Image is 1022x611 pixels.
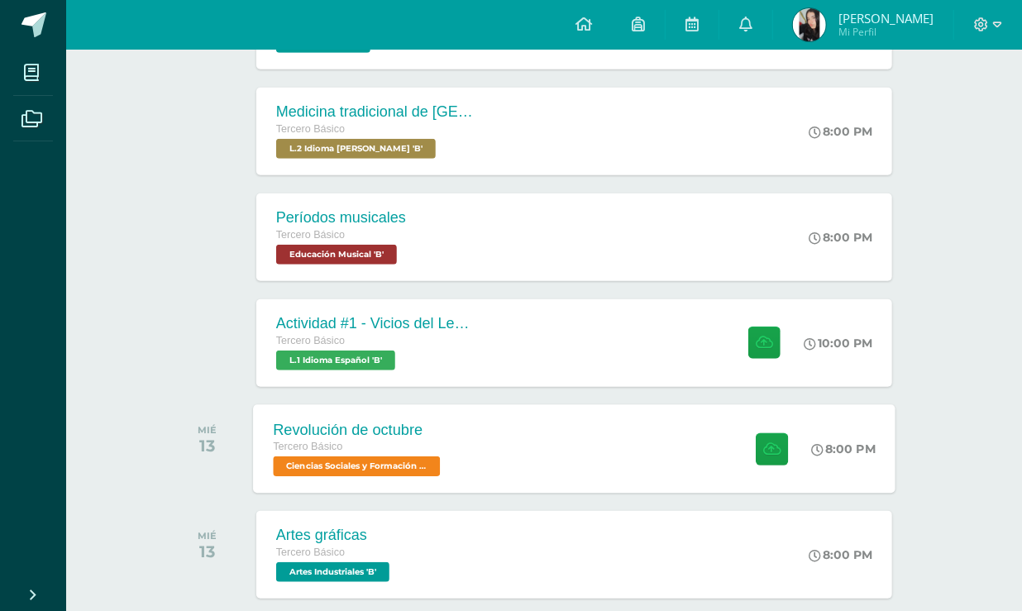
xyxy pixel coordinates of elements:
div: 10:00 PM [804,336,872,351]
div: Revolución de octubre [273,421,444,438]
span: L.2 Idioma Maya Kaqchikel 'B' [276,139,436,159]
span: Ciencias Sociales y Formación Ciudadana 'B' [273,456,440,476]
span: Tercero Básico [273,441,342,452]
div: 8:00 PM [809,547,872,562]
div: Períodos musicales [276,209,406,227]
div: Actividad #1 - Vicios del LenguaJe [276,315,475,332]
div: 8:00 PM [809,230,872,245]
span: Tercero Básico [276,123,345,135]
img: beae2aef598cea08d4a7a4bc875801df.png [793,8,826,41]
div: 13 [198,542,217,561]
span: [PERSON_NAME] [838,10,934,26]
div: 8:00 PM [809,124,872,139]
div: MIÉ [198,530,217,542]
span: Tercero Básico [276,335,345,346]
span: Tercero Básico [276,229,345,241]
span: Educación Musical 'B' [276,245,397,265]
div: MIÉ [198,424,217,436]
div: 13 [198,436,217,456]
span: Mi Perfil [838,25,934,39]
div: Artes gráficas [276,527,394,544]
div: 8:00 PM [811,442,876,456]
span: Tercero Básico [276,547,345,558]
div: Medicina tradicional de [GEOGRAPHIC_DATA] [276,103,475,121]
span: L.1 Idioma Español 'B' [276,351,395,370]
span: Artes Industriales 'B' [276,562,389,582]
